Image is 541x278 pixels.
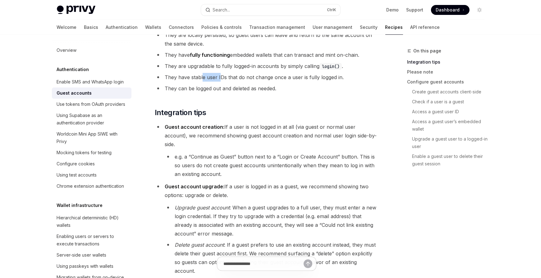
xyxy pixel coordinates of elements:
[155,84,379,93] li: They can be logged out and deleted as needed.
[407,107,489,117] a: Access a guest user ID
[57,202,103,209] h5: Wallet infrastructure
[414,47,442,55] span: On this page
[52,249,131,261] a: Server-side user wallets
[407,151,489,169] a: Enable a guest user to delete their guest session
[407,97,489,107] a: Check if a user is a guest
[165,152,379,178] li: e.g. a “Continue as Guest” button next to a “Login or Create Account” button. This is so users do...
[52,231,131,249] a: Enabling users or servers to execute transactions
[407,87,489,97] a: Create guest accounts client-side
[52,99,131,110] a: Use tokens from OAuth providers
[155,73,379,82] li: They have stable user IDs that do not change once a user is fully logged in.
[155,62,379,70] li: They are upgradable to fully logged-in accounts by simply calling .
[407,67,489,77] a: Please note
[436,7,460,13] span: Dashboard
[387,7,399,13] a: Demo
[145,20,162,35] a: Wallets
[52,128,131,147] a: Worldcoin Mini App SIWE with Privy
[52,158,131,169] a: Configure cookies
[57,214,128,229] div: Hierarchical deterministic (HD) wallets
[52,110,131,128] a: Using Supabase as an authentication provider
[213,6,230,14] div: Search...
[57,101,126,108] div: Use tokens from OAuth providers
[57,149,112,156] div: Mocking tokens for testing
[313,20,353,35] a: User management
[407,57,489,67] a: Integration tips
[327,7,337,12] span: Ctrl K
[165,203,379,238] li: : When a guest upgrades to a full user, they must enter a new login credential. If they try to up...
[57,130,128,145] div: Worldcoin Mini App SIWE with Privy
[57,112,128,127] div: Using Supabase as an authentication provider
[155,51,379,59] li: They have embedded wallets that can transact and mint on-chain.
[57,6,95,14] img: light logo
[57,78,124,86] div: Enable SMS and WhatsApp login
[175,242,224,248] em: Delete guest account
[360,20,378,35] a: Security
[407,117,489,134] a: Access a guest user’s embedded wallet
[84,20,99,35] a: Basics
[52,169,131,181] a: Using test accounts
[407,134,489,151] a: Upgrade a guest user to a logged-in user
[155,123,379,178] li: If a user is not logged in at all (via guest or normal user account), we recommend showing guest ...
[175,204,230,211] em: Upgrade guest account
[57,171,97,179] div: Using test accounts
[155,182,379,275] li: If a user is logged in as a guest, we recommend showing two options: upgrade or delete.
[57,66,89,73] h5: Authentication
[169,20,194,35] a: Connectors
[57,233,128,248] div: Enabling users or servers to execute transactions
[165,124,224,130] strong: Guest account creation:
[52,212,131,231] a: Hierarchical deterministic (HD) wallets
[250,20,305,35] a: Transaction management
[165,240,379,275] li: : If a guest prefers to use an existing account instead, they must delete their guest account fir...
[406,7,424,13] a: Support
[57,47,77,54] div: Overview
[52,45,131,56] a: Overview
[223,257,304,270] input: Ask a question...
[190,52,230,58] strong: fully functioning
[202,20,242,35] a: Policies & controls
[52,261,131,272] a: Using passkeys with wallets
[57,20,77,35] a: Welcome
[407,77,489,87] a: Configure guest accounts
[52,147,131,158] a: Mocking tokens for testing
[155,31,379,48] li: They are locally persisted, so guest users can leave and return to the same account on the same d...
[385,20,403,35] a: Recipes
[304,259,312,268] button: Send message
[57,89,92,97] div: Guest accounts
[475,5,484,15] button: Toggle dark mode
[57,251,107,259] div: Server-side user wallets
[319,63,342,70] code: login()
[410,20,440,35] a: API reference
[57,182,124,190] div: Chrome extension authentication
[57,262,114,270] div: Using passkeys with wallets
[155,108,206,118] span: Integration tips
[165,183,224,190] strong: Guest account upgrade:
[201,4,340,16] button: Open search
[52,76,131,87] a: Enable SMS and WhatsApp login
[57,160,95,168] div: Configure cookies
[52,87,131,99] a: Guest accounts
[431,5,470,15] a: Dashboard
[52,181,131,192] a: Chrome extension authentication
[106,20,138,35] a: Authentication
